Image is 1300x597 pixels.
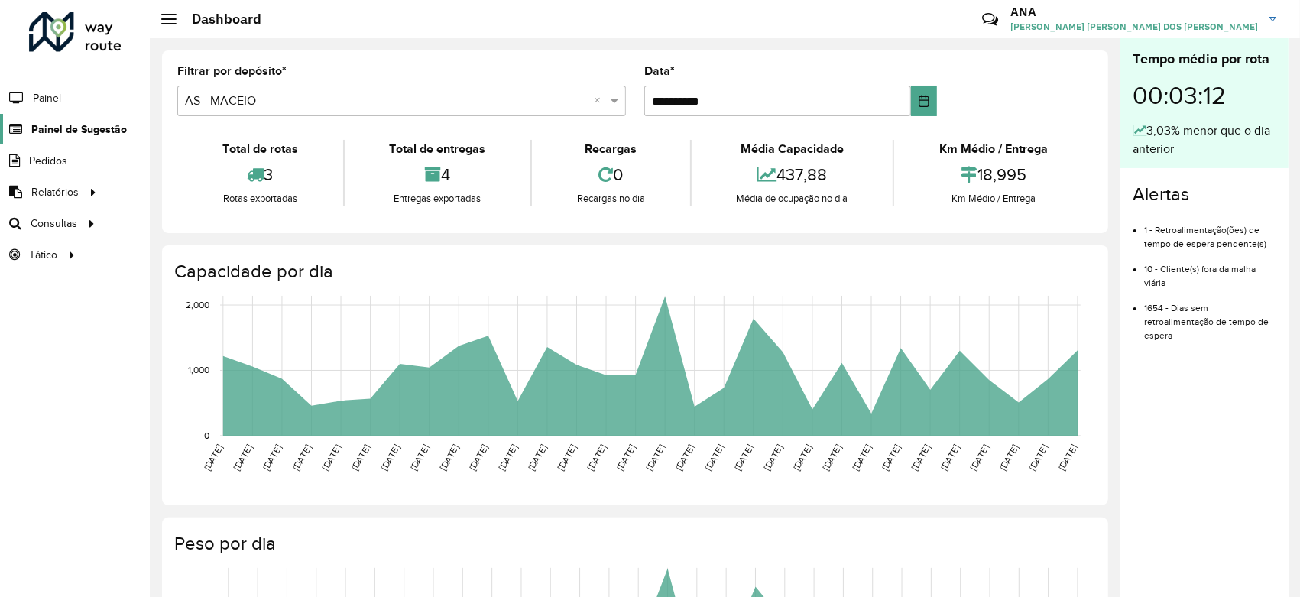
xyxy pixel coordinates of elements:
div: Km Médio / Entrega [898,191,1089,206]
text: [DATE] [1027,443,1049,472]
text: [DATE] [408,443,430,472]
text: 2,000 [186,300,209,310]
text: [DATE] [703,443,725,472]
a: Contato Rápido [974,3,1007,36]
div: Rotas exportadas [181,191,339,206]
text: [DATE] [556,443,578,472]
text: 1,000 [188,365,209,375]
span: Pedidos [29,153,67,169]
div: Recargas no dia [536,191,686,206]
div: Km Médio / Entrega [898,140,1089,158]
text: [DATE] [290,443,313,472]
h4: Alertas [1133,183,1276,206]
li: 1 - Retroalimentação(ões) de tempo de espera pendente(s) [1144,212,1276,251]
text: [DATE] [909,443,932,472]
text: [DATE] [320,443,342,472]
text: [DATE] [232,443,254,472]
text: [DATE] [1057,443,1079,472]
h4: Peso por dia [174,533,1093,555]
div: Total de rotas [181,140,339,158]
div: 3 [181,158,339,191]
div: Média de ocupação no dia [695,191,890,206]
span: Painel de Sugestão [31,122,127,138]
text: [DATE] [585,443,608,472]
h4: Capacidade por dia [174,261,1093,283]
li: 10 - Cliente(s) fora da malha viária [1144,251,1276,290]
div: Entregas exportadas [349,191,527,206]
div: 00:03:12 [1133,70,1276,122]
h2: Dashboard [177,11,261,28]
text: [DATE] [261,443,283,472]
span: Clear all [594,92,607,110]
text: [DATE] [762,443,784,472]
text: [DATE] [792,443,814,472]
text: [DATE] [438,443,460,472]
text: [DATE] [349,443,371,472]
text: [DATE] [467,443,489,472]
text: 0 [204,430,209,440]
text: [DATE] [997,443,1020,472]
text: [DATE] [880,443,902,472]
text: [DATE] [379,443,401,472]
div: Média Capacidade [695,140,890,158]
text: [DATE] [821,443,843,472]
li: 1654 - Dias sem retroalimentação de tempo de espera [1144,290,1276,342]
div: 4 [349,158,527,191]
button: Choose Date [911,86,937,116]
text: [DATE] [202,443,224,472]
div: 437,88 [695,158,890,191]
div: Tempo médio por rota [1133,49,1276,70]
span: Tático [29,247,57,263]
span: Painel [33,90,61,106]
text: [DATE] [644,443,666,472]
text: [DATE] [673,443,695,472]
label: Filtrar por depósito [177,62,287,80]
label: Data [644,62,675,80]
span: [PERSON_NAME] [PERSON_NAME] DOS [PERSON_NAME] [1010,20,1258,34]
div: Recargas [536,140,686,158]
div: 18,995 [898,158,1089,191]
h3: ANA [1010,5,1258,19]
div: 0 [536,158,686,191]
text: [DATE] [614,443,637,472]
span: Relatórios [31,184,79,200]
text: [DATE] [851,443,873,472]
text: [DATE] [732,443,754,472]
text: [DATE] [527,443,549,472]
text: [DATE] [968,443,990,472]
span: Consultas [31,216,77,232]
div: 3,03% menor que o dia anterior [1133,122,1276,158]
div: Total de entregas [349,140,527,158]
text: [DATE] [497,443,519,472]
text: [DATE] [939,443,961,472]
